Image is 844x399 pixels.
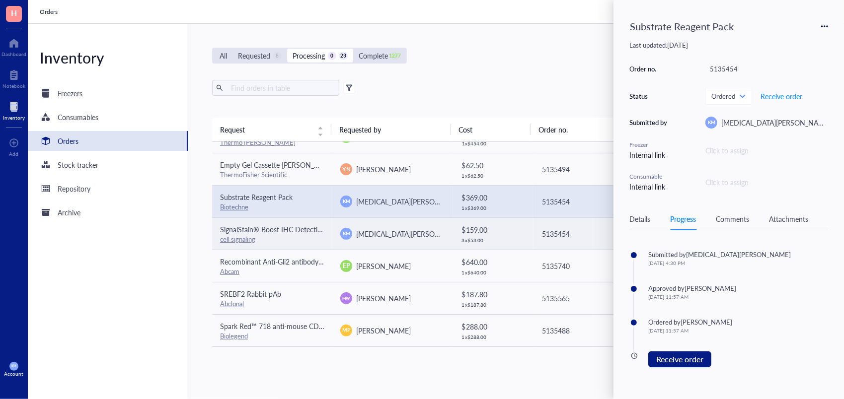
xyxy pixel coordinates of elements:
td: 5135565 [533,282,653,314]
td: 5135454 [533,185,653,217]
span: KM [707,119,715,126]
div: Repository [58,183,90,194]
div: $ 159.00 [462,224,526,235]
a: Dashboard [1,35,26,57]
div: $ 288.00 [462,321,526,332]
span: KM [343,230,350,237]
div: 1 x $ 369.00 [462,205,526,211]
a: Archive [28,202,188,222]
div: 1 x $ 62.50 [462,173,526,179]
a: Freezers [28,83,188,103]
div: Account [4,371,24,377]
span: EP [343,262,350,270]
td: 5135488 [533,314,653,346]
span: Spark Red™ 718 anti-mouse CD45RB (Flexi-[MEDICAL_DATA]™) Antibody [220,321,449,331]
div: Stock tracker [58,159,98,170]
div: Submitted by [629,118,669,127]
span: Receive order [656,353,703,365]
a: Thermo [PERSON_NAME] [220,137,296,147]
span: MP [343,327,350,334]
td: 5135184 [533,346,653,379]
a: Abcam [220,266,239,276]
div: Last updated: [DATE] [629,41,828,50]
div: Archive [58,207,80,218]
div: 0 [328,52,336,60]
span: Receive order [761,92,802,100]
div: Substrate Reagent Pack [625,16,738,37]
div: Ordered [648,318,674,327]
div: Status [629,92,669,101]
div: Dashboard [1,51,26,57]
div: Click to assign [705,177,749,188]
div: Processing [293,50,325,61]
div: Internal link [629,181,669,192]
div: 5135565 [542,293,645,304]
td: 5135740 [533,250,653,282]
div: Progress [670,213,696,224]
a: Biolegend [220,331,248,340]
div: Details [629,213,650,224]
div: 5135454 [705,62,828,76]
div: 8 [273,52,282,60]
span: Request [220,124,311,135]
th: Order no. [531,118,650,141]
div: Attachments [769,213,808,224]
span: Recombinant Anti-Gli2 antibody [9HCLC] [220,257,346,266]
a: Inventory [3,99,25,121]
th: Request [212,118,331,141]
div: Consumables [58,112,98,123]
span: [PERSON_NAME] [356,326,411,335]
a: Consumables [28,107,188,127]
span: Substrate Reagent Pack [220,192,293,202]
div: $ 640.00 [462,257,526,267]
th: Requested by [331,118,451,141]
div: 5135740 [542,261,645,271]
button: Receive order [760,88,803,104]
div: Internal link [629,149,669,160]
div: Complete [359,50,388,61]
div: Approved [648,284,678,293]
div: by [PERSON_NAME] [678,284,736,293]
th: Cost [451,118,531,141]
span: Ordered [711,92,744,101]
span: [MEDICAL_DATA][PERSON_NAME] [356,229,465,239]
div: Freezer [629,140,669,149]
div: $ 62.50 [462,160,526,171]
div: [DATE] 11:57 AM [648,294,736,300]
a: Orders [40,7,60,17]
div: 1 x $ 187.80 [462,302,526,308]
div: Inventory [3,115,25,121]
div: 5135454 [542,228,645,239]
div: Consumable [629,172,669,181]
span: [PERSON_NAME] [356,261,411,271]
div: 5135454 [542,196,645,207]
div: 1277 [391,52,399,60]
span: [PERSON_NAME] [356,164,411,174]
div: 3 x $ 53.00 [462,237,526,243]
div: 1 x $ 640.00 [462,269,526,275]
div: Add [9,151,19,157]
a: Notebook [2,67,25,89]
div: Order no. [629,65,669,73]
div: ThermoFisher Scientific [220,170,324,179]
td: 5135494 [533,153,653,185]
a: Biotechne [220,202,248,211]
div: $ 369.00 [462,192,526,203]
div: by [PERSON_NAME] [674,318,732,327]
div: 5135488 [542,325,645,336]
input: Find orders in table [227,80,335,95]
a: Stock tracker [28,155,188,175]
span: [MEDICAL_DATA][PERSON_NAME] [721,118,831,128]
div: Submitted [648,250,679,259]
span: [MEDICAL_DATA][PERSON_NAME] [356,197,465,206]
div: 5135494 [542,164,645,175]
a: Orders [28,131,188,151]
div: Notebook [2,83,25,89]
div: [DATE] 4:30 PM [648,260,791,266]
div: 23 [339,52,348,60]
div: All [220,50,227,61]
div: Inventory [28,48,188,67]
div: 1 x $ 288.00 [462,334,526,340]
span: KM [343,198,350,204]
div: [DATE] 11:57 AM [648,328,732,333]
